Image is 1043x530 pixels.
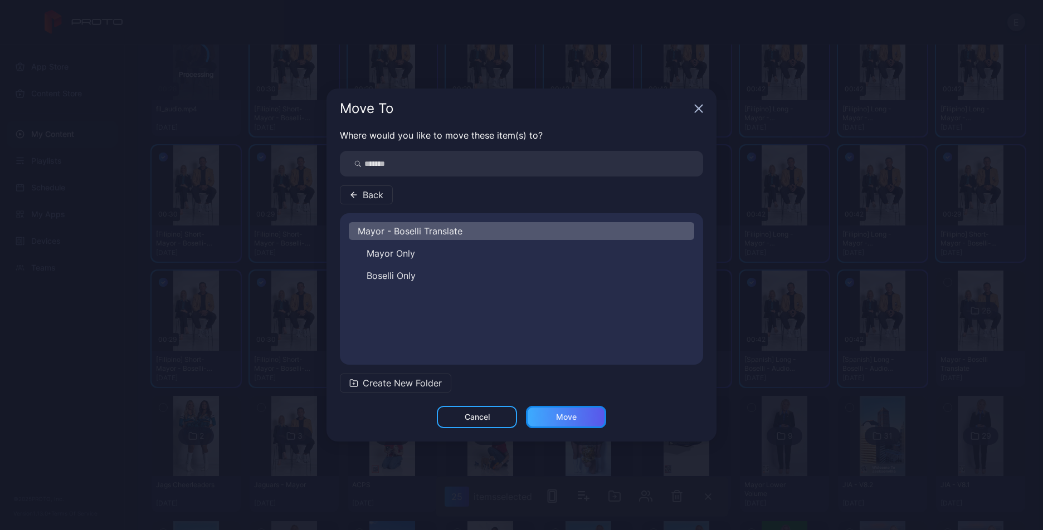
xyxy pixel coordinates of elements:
[367,247,415,260] span: Mayor Only
[340,374,451,392] button: Create New Folder
[358,224,462,238] span: Mayor - Boselli Translate
[526,406,606,428] button: Move
[340,129,703,142] p: Where would you like to move these item(s) to?
[349,244,694,262] button: Mayor Only
[340,102,690,115] div: Move To
[340,185,393,204] button: Back
[363,188,383,202] span: Back
[367,269,416,282] span: Boselli Only
[349,267,694,284] button: Boselli Only
[437,406,517,428] button: Cancel
[363,376,442,390] span: Create New Folder
[465,413,490,421] div: Cancel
